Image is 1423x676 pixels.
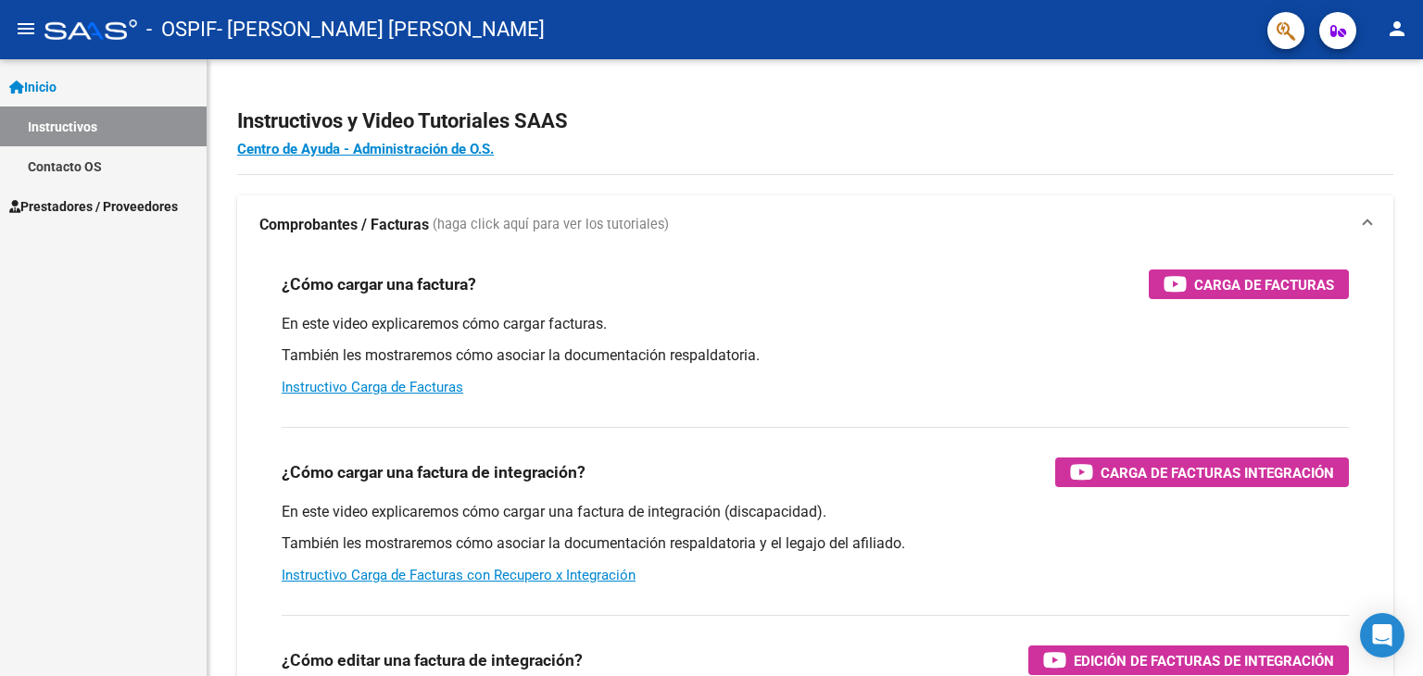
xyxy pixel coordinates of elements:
[282,567,636,583] a: Instructivo Carga de Facturas con Recupero x Integración
[9,196,178,217] span: Prestadores / Proveedores
[237,104,1393,139] h2: Instructivos y Video Tutoriales SAAS
[217,9,545,50] span: - [PERSON_NAME] [PERSON_NAME]
[15,18,37,40] mat-icon: menu
[282,459,586,485] h3: ¿Cómo cargar una factura de integración?
[237,141,494,157] a: Centro de Ayuda - Administración de O.S.
[282,647,583,673] h3: ¿Cómo editar una factura de integración?
[282,314,1349,334] p: En este video explicaremos cómo cargar facturas.
[1101,461,1334,484] span: Carga de Facturas Integración
[282,379,463,395] a: Instructivo Carga de Facturas
[282,345,1349,366] p: También les mostraremos cómo asociar la documentación respaldatoria.
[1386,18,1408,40] mat-icon: person
[1194,273,1334,296] span: Carga de Facturas
[237,195,1393,255] mat-expansion-panel-header: Comprobantes / Facturas (haga click aquí para ver los tutoriales)
[433,215,669,235] span: (haga click aquí para ver los tutoriales)
[1028,645,1349,675] button: Edición de Facturas de integración
[1074,649,1334,672] span: Edición de Facturas de integración
[282,271,476,297] h3: ¿Cómo cargar una factura?
[1149,269,1349,299] button: Carga de Facturas
[1360,613,1404,657] div: Open Intercom Messenger
[1055,457,1349,487] button: Carga de Facturas Integración
[282,502,1349,522] p: En este video explicaremos cómo cargar una factura de integración (discapacidad).
[259,215,429,235] strong: Comprobantes / Facturas
[282,533,1349,554] p: También les mostraremos cómo asociar la documentación respaldatoria y el legajo del afiliado.
[146,9,217,50] span: - OSPIF
[9,77,57,97] span: Inicio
